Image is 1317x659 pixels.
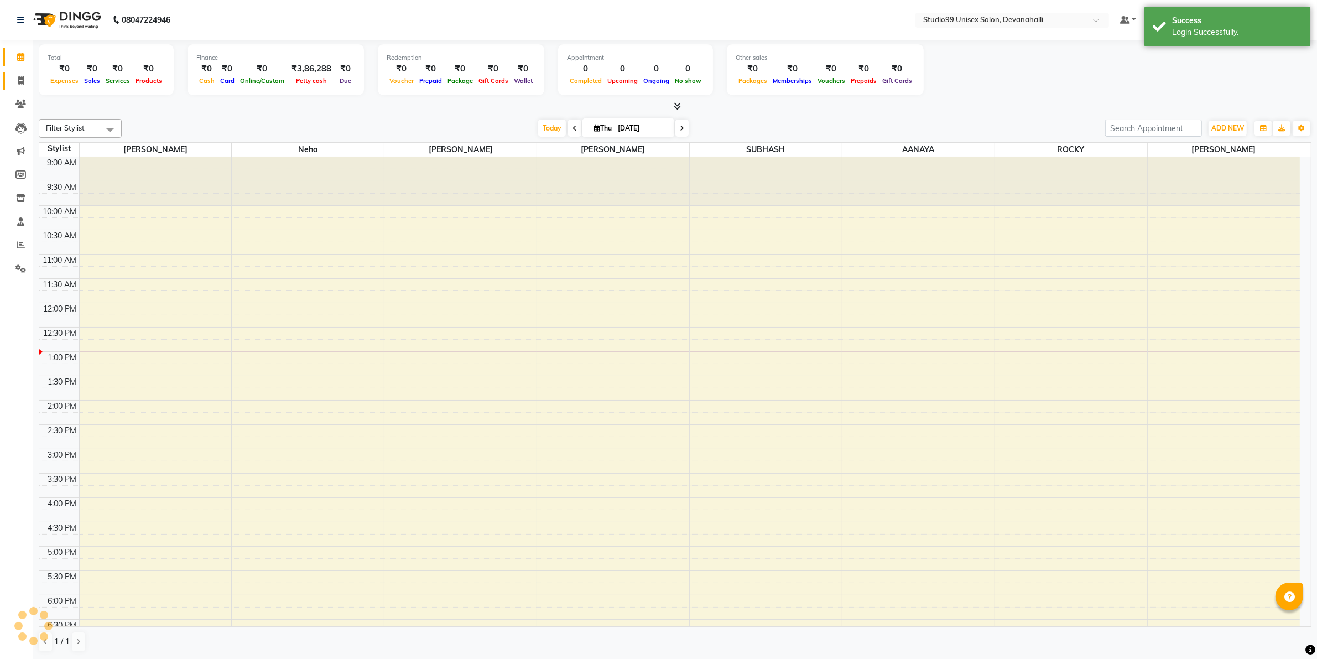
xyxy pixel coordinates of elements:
span: Neha [232,143,384,157]
span: Thu [591,124,615,132]
div: Finance [196,53,355,63]
div: Success [1172,15,1302,27]
span: Gift Cards [476,77,511,85]
div: 12:00 PM [41,303,79,315]
span: Ongoing [641,77,672,85]
div: ₹0 [336,63,355,75]
span: Voucher [387,77,417,85]
div: 2:00 PM [46,401,79,412]
div: 5:30 PM [46,571,79,583]
span: Memberships [770,77,815,85]
div: ₹0 [103,63,133,75]
span: No show [672,77,704,85]
div: 3:00 PM [46,449,79,461]
span: Cash [196,77,217,85]
div: ₹0 [81,63,103,75]
div: ₹0 [476,63,511,75]
span: Today [538,120,566,137]
span: Services [103,77,133,85]
span: Prepaid [417,77,445,85]
div: ₹0 [770,63,815,75]
span: Upcoming [605,77,641,85]
div: Total [48,53,165,63]
span: Packages [736,77,770,85]
div: ₹0 [417,63,445,75]
div: 9:00 AM [45,157,79,169]
input: 2025-09-04 [615,120,670,137]
span: Package [445,77,476,85]
div: 2:30 PM [46,425,79,437]
div: 0 [672,63,704,75]
div: 11:00 AM [41,255,79,266]
button: ADD NEW [1209,121,1247,136]
span: Products [133,77,165,85]
div: 0 [641,63,672,75]
span: Vouchers [815,77,848,85]
div: 4:30 PM [46,522,79,534]
div: 12:30 PM [41,328,79,339]
span: Due [337,77,354,85]
div: ₹0 [48,63,81,75]
div: 1:30 PM [46,376,79,388]
img: logo [28,4,104,35]
div: 9:30 AM [45,181,79,193]
div: 11:30 AM [41,279,79,290]
span: Wallet [511,77,535,85]
input: Search Appointment [1105,120,1202,137]
div: Appointment [567,53,704,63]
div: 0 [605,63,641,75]
div: 10:30 AM [41,230,79,242]
div: ₹0 [879,63,915,75]
span: Card [217,77,237,85]
div: 0 [567,63,605,75]
span: ADD NEW [1211,124,1244,132]
div: ₹0 [237,63,287,75]
div: ₹0 [511,63,535,75]
div: ₹3,86,288 [287,63,336,75]
span: Gift Cards [879,77,915,85]
div: ₹0 [387,63,417,75]
span: Petty cash [293,77,330,85]
div: ₹0 [815,63,848,75]
span: Expenses [48,77,81,85]
span: Prepaids [848,77,879,85]
div: 5:00 PM [46,547,79,558]
div: ₹0 [196,63,217,75]
span: Online/Custom [237,77,287,85]
div: Other sales [736,53,915,63]
div: 4:00 PM [46,498,79,510]
div: 3:30 PM [46,474,79,485]
span: [PERSON_NAME] [384,143,537,157]
span: Filter Stylist [46,123,85,132]
div: 6:00 PM [46,595,79,607]
div: Stylist [39,143,79,154]
div: ₹0 [133,63,165,75]
b: 08047224946 [122,4,170,35]
span: Completed [567,77,605,85]
span: [PERSON_NAME] [1148,143,1300,157]
div: Redemption [387,53,535,63]
div: 1:00 PM [46,352,79,364]
span: [PERSON_NAME] [537,143,689,157]
div: 6:30 PM [46,620,79,631]
span: AANAYA [842,143,995,157]
span: 1 / 1 [54,636,70,647]
div: ₹0 [848,63,879,75]
div: 10:00 AM [41,206,79,217]
div: ₹0 [736,63,770,75]
div: ₹0 [445,63,476,75]
span: ROCKY [995,143,1147,157]
span: [PERSON_NAME] [80,143,232,157]
div: ₹0 [217,63,237,75]
span: Sales [81,77,103,85]
span: SUBHASH [690,143,842,157]
div: Login Successfully. [1172,27,1302,38]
